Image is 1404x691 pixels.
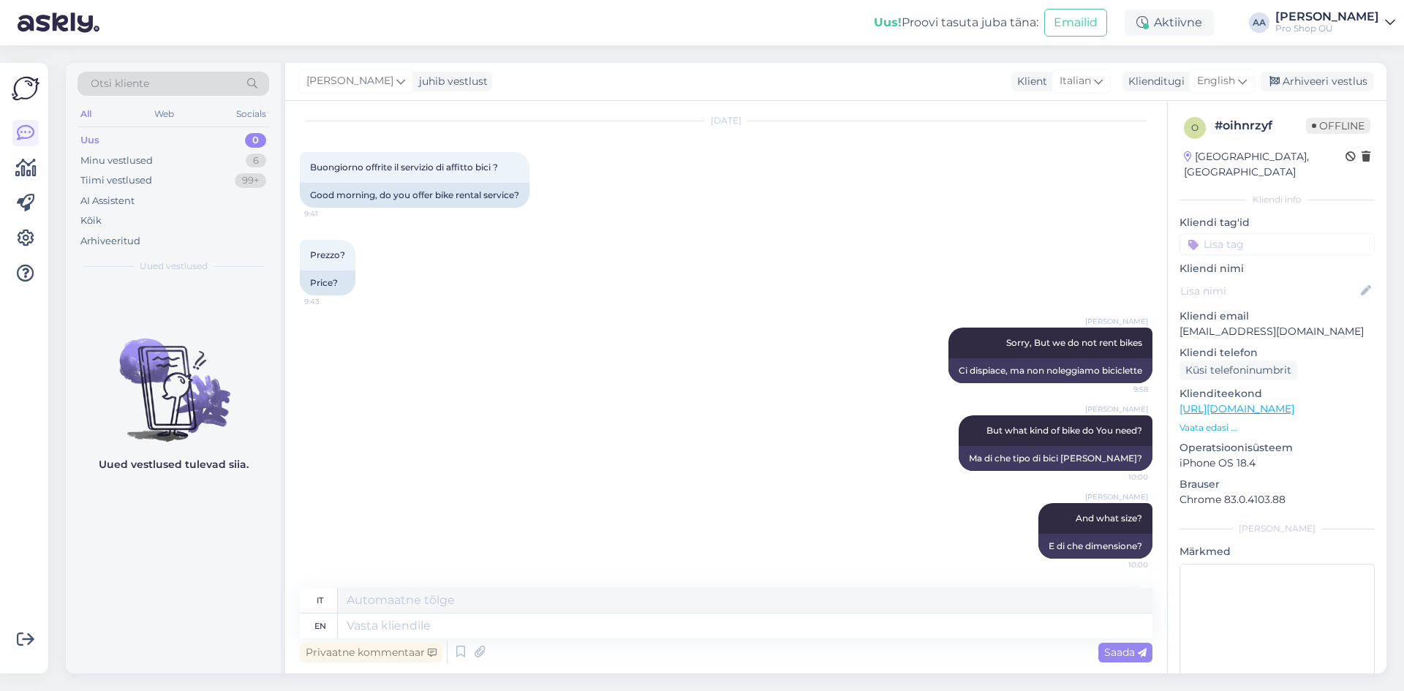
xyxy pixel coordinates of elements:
[1180,324,1375,339] p: [EMAIL_ADDRESS][DOMAIN_NAME]
[140,260,208,273] span: Uued vestlused
[1184,149,1345,180] div: [GEOGRAPHIC_DATA], [GEOGRAPHIC_DATA]
[1180,261,1375,276] p: Kliendi nimi
[80,194,135,208] div: AI Assistent
[12,75,39,102] img: Askly Logo
[304,208,359,219] span: 9:41
[1122,74,1185,89] div: Klienditugi
[1180,544,1375,559] p: Märkmed
[306,73,393,89] span: [PERSON_NAME]
[1085,316,1148,327] span: [PERSON_NAME]
[300,643,442,662] div: Privaatne kommentaar
[1006,337,1142,348] span: Sorry, But we do not rent bikes
[1044,9,1107,37] button: Emailid
[1249,12,1269,33] div: AA
[1180,193,1375,206] div: Kliendi info
[80,214,102,228] div: Kõik
[1180,345,1375,360] p: Kliendi telefon
[1180,360,1297,380] div: Küsi telefoninumbrit
[1093,384,1148,395] span: 9:58
[304,296,359,307] span: 9:43
[1180,309,1375,324] p: Kliendi email
[1180,440,1375,456] p: Operatsioonisüsteem
[1180,421,1375,434] p: Vaata edasi ...
[246,154,266,168] div: 6
[1180,233,1375,255] input: Lisa tag
[300,271,355,295] div: Price?
[959,446,1152,471] div: Ma di che tipo di bici [PERSON_NAME]?
[245,133,266,148] div: 0
[91,76,149,91] span: Otsi kliente
[874,15,902,29] b: Uus!
[80,234,140,249] div: Arhiveeritud
[1180,522,1375,535] div: [PERSON_NAME]
[1191,122,1199,133] span: o
[310,162,498,173] span: Buongiorno offrite il servizio di affitto bici ?
[317,588,323,613] div: it
[1180,215,1375,230] p: Kliendi tag'id
[99,457,249,472] p: Uued vestlused tulevad siia.
[310,249,345,260] span: Prezzo?
[1215,117,1306,135] div: # oihnrzyf
[1125,10,1214,36] div: Aktiivne
[1093,559,1148,570] span: 10:00
[1275,11,1395,34] a: [PERSON_NAME]Pro Shop OÜ
[986,425,1142,436] span: But what kind of bike do You need?
[1180,283,1358,299] input: Lisa nimi
[78,105,94,124] div: All
[1085,404,1148,415] span: [PERSON_NAME]
[1038,534,1152,559] div: E di che dimensione?
[1085,491,1148,502] span: [PERSON_NAME]
[1306,118,1370,134] span: Offline
[413,74,488,89] div: juhib vestlust
[1197,73,1235,89] span: English
[66,312,281,444] img: No chats
[1261,72,1373,91] div: Arhiveeri vestlus
[314,613,326,638] div: en
[1011,74,1047,89] div: Klient
[1104,646,1147,659] span: Saada
[1180,456,1375,471] p: iPhone OS 18.4
[1093,472,1148,483] span: 10:00
[1180,492,1375,507] p: Chrome 83.0.4103.88
[1180,477,1375,492] p: Brauser
[300,114,1152,127] div: [DATE]
[874,14,1038,31] div: Proovi tasuta juba täna:
[948,358,1152,383] div: Ci dispiace, ma non noleggiamo biciclette
[1275,23,1379,34] div: Pro Shop OÜ
[1180,402,1294,415] a: [URL][DOMAIN_NAME]
[1060,73,1091,89] span: Italian
[1275,11,1379,23] div: [PERSON_NAME]
[151,105,177,124] div: Web
[300,183,529,208] div: Good morning, do you offer bike rental service?
[1180,386,1375,401] p: Klienditeekond
[80,133,99,148] div: Uus
[233,105,269,124] div: Socials
[80,154,153,168] div: Minu vestlused
[235,173,266,188] div: 99+
[80,173,152,188] div: Tiimi vestlused
[1076,513,1142,524] span: And what size?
